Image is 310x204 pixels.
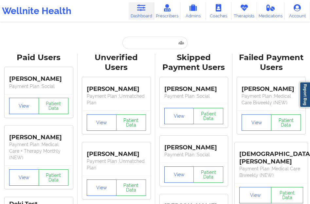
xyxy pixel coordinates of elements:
a: Dashboard [129,2,154,20]
p: Payment Plan : Unmatched Plan [87,93,146,106]
button: Patient Data [39,98,68,114]
a: Report Bug [300,82,310,108]
button: View [87,179,117,196]
div: [PERSON_NAME] [87,80,146,93]
div: [PERSON_NAME] [242,80,301,93]
button: View [164,166,194,183]
div: [PERSON_NAME] [164,139,224,151]
button: Patient Data [193,166,223,183]
button: Patient Data [271,114,301,131]
button: Patient Data [39,169,68,186]
a: Coaches [206,2,231,20]
a: Account [284,2,310,20]
p: Payment Plan : Medical Care Biweekly (NEW) [242,93,301,106]
div: [DEMOGRAPHIC_DATA][PERSON_NAME] [239,145,303,165]
button: Patient Data [271,187,303,203]
a: Prescribers [154,2,180,20]
div: [PERSON_NAME] [87,145,146,158]
button: Patient Data [116,179,146,196]
div: Skipped Payment Users [160,53,228,73]
button: View [239,187,271,203]
button: Patient Data [193,108,223,124]
p: Payment Plan : Unmatched Plan [87,158,146,171]
div: Paid Users [5,53,73,63]
button: Patient Data [116,114,146,131]
p: Payment Plan : Medical Care + Therapy Monthly (NEW) [9,141,68,161]
div: Unverified Users [82,53,151,73]
p: Payment Plan : Social [9,83,68,90]
div: [PERSON_NAME] [164,80,224,93]
button: View [164,108,194,124]
p: Payment Plan : Social [164,151,224,158]
button: View [87,114,117,131]
a: Therapists [231,2,257,20]
button: View [9,169,39,186]
div: [PERSON_NAME] [9,71,68,83]
a: Admins [180,2,206,20]
button: View [242,114,271,131]
div: Failed Payment Users [237,53,305,73]
p: Payment Plan : Medical Care Biweekly (NEW) [239,165,303,178]
div: [PERSON_NAME] [9,129,68,141]
p: Payment Plan : Social [164,93,224,99]
button: View [9,98,39,114]
a: Medications [257,2,284,20]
